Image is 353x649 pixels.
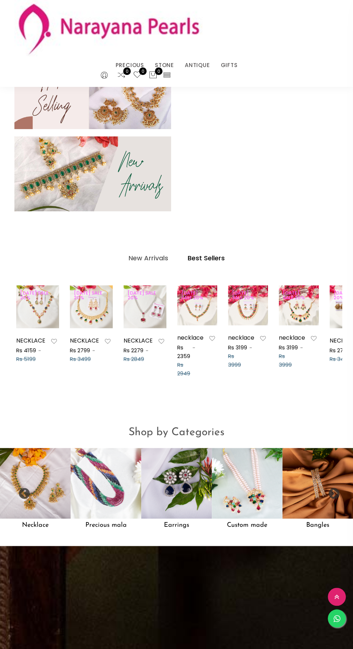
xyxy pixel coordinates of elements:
span: Rs 4159 [16,346,36,354]
button: Next [328,488,335,495]
a: necklace [228,334,254,342]
a: ANTIQUE [185,60,210,71]
button: Add to wishlist [49,337,59,346]
a: GIFTS [221,60,238,71]
a: 0 [133,71,142,80]
span: [DATE] SALE 20% [279,290,314,301]
a: necklace [177,334,204,342]
a: necklace [279,334,305,342]
span: Rs 3199 [279,344,298,351]
h5: Earrings [141,518,212,532]
a: 0 [117,71,126,80]
img: Custom made [212,448,282,518]
span: Rs 2849 [124,355,144,363]
span: Rs 2359 [177,344,190,360]
span: [DATE] SALE 20% [177,290,213,301]
img: Bangles [282,448,353,518]
h5: Precious mala [71,518,141,532]
a: STONE [155,60,174,71]
a: NECKLACE [124,336,153,345]
button: 0 [149,71,157,80]
button: Add to wishlist [207,334,217,343]
h5: Custom made [212,518,282,532]
a: NECKLACE [16,336,45,345]
span: [DATE] SALE 20% [124,290,162,301]
span: [DATE] SALE 20% [70,290,108,301]
button: Add to wishlist [258,334,268,343]
span: Rs 5199 [16,355,36,363]
span: Rs 3999 [228,352,241,368]
img: Earrings [141,448,212,518]
button: Add to wishlist [309,334,319,343]
span: Rs 3499 [70,355,91,363]
a: NECKLACE [70,336,99,345]
span: Rs 3499 [330,355,350,363]
span: [DATE] SALE 20% [16,290,55,301]
h4: New Arrivals [129,254,168,262]
span: Rs 2279 [124,346,143,354]
span: Rs 3199 [228,344,247,351]
span: Rs 2949 [177,361,190,377]
span: [DATE] SALE 20% [228,290,264,301]
h4: Best Sellers [188,254,225,262]
a: PRECIOUS [115,60,144,71]
button: Add to wishlist [103,337,113,346]
span: Rs 2799 [330,346,350,354]
span: 0 [123,67,131,75]
span: 0 [139,67,147,75]
span: 0 [155,67,162,75]
button: Add to wishlist [156,337,166,346]
button: Previous [18,488,25,495]
img: Precious mala [71,448,141,518]
h5: Bangles [282,518,353,532]
span: Rs 2799 [70,346,90,354]
span: Rs 3999 [279,352,292,368]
